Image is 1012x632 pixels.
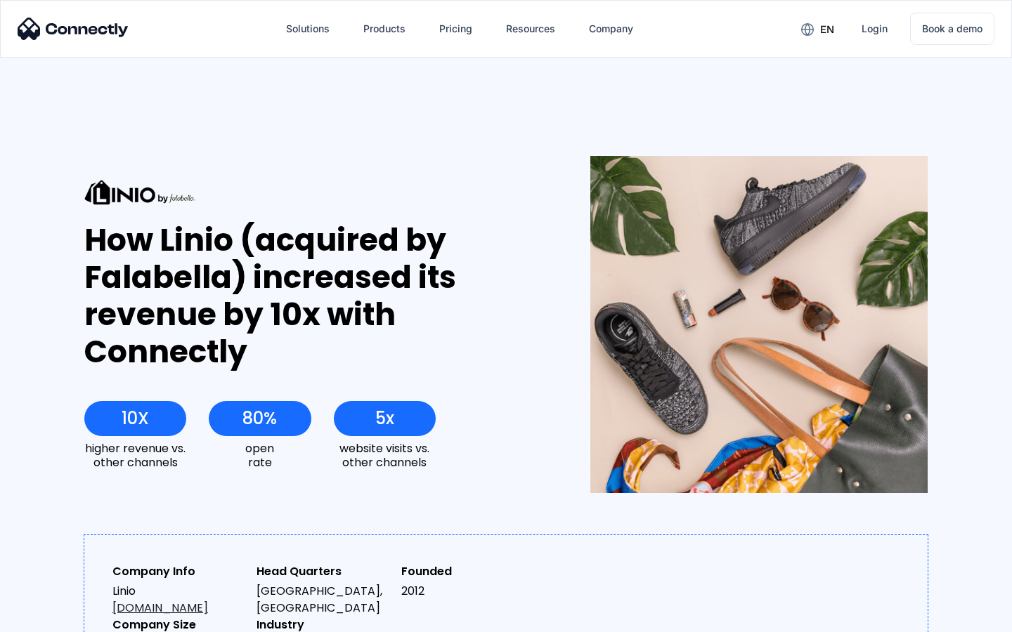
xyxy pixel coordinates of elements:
aside: Language selected: English [14,607,84,627]
div: Login [862,19,888,39]
div: How Linio (acquired by Falabella) increased its revenue by 10x with Connectly [84,222,539,370]
div: Company Info [112,563,245,580]
ul: Language list [28,607,84,627]
div: Solutions [286,19,330,39]
a: Book a demo [910,13,994,45]
div: Products [352,12,417,46]
a: [DOMAIN_NAME] [112,600,208,616]
div: 5x [375,409,394,428]
a: Login [850,12,899,46]
img: Connectly Logo [18,18,129,40]
a: Pricing [428,12,484,46]
div: Resources [495,12,566,46]
div: Company [589,19,633,39]
div: Linio [112,583,245,617]
div: Company [578,12,644,46]
div: [GEOGRAPHIC_DATA], [GEOGRAPHIC_DATA] [257,583,389,617]
div: Solutions [275,12,341,46]
div: Resources [506,19,555,39]
div: 80% [242,409,277,428]
div: Pricing [439,19,472,39]
div: en [790,18,845,39]
div: website visits vs. other channels [334,442,436,468]
div: higher revenue vs. other channels [84,442,186,468]
div: 2012 [401,583,534,600]
div: 10X [122,409,149,428]
div: en [820,20,834,39]
div: Founded [401,563,534,580]
div: Products [363,19,406,39]
div: Head Quarters [257,563,389,580]
div: open rate [209,442,311,468]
